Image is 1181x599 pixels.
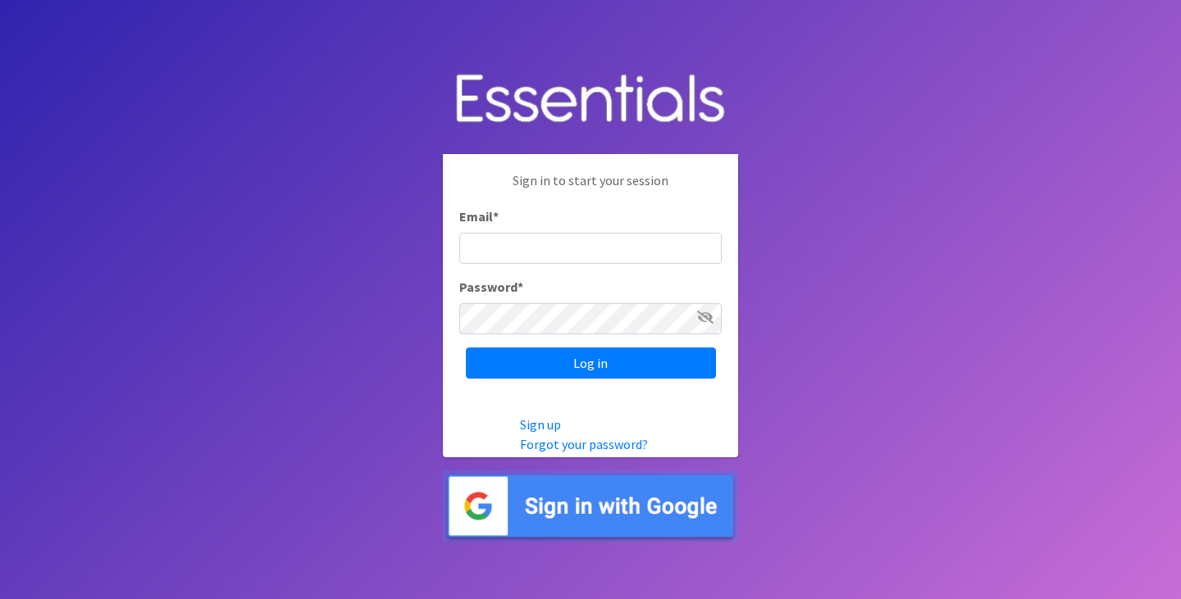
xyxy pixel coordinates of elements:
input: Log in [466,347,716,379]
img: Sign in with Google [443,470,738,542]
a: Forgot your password? [520,436,648,452]
label: Password [459,277,523,297]
abbr: required [493,208,499,225]
abbr: required [518,279,523,295]
a: Sign up [520,416,561,433]
label: Email [459,206,499,226]
p: Sign in to start your session [459,170,722,206]
img: Human Essentials [443,57,738,142]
